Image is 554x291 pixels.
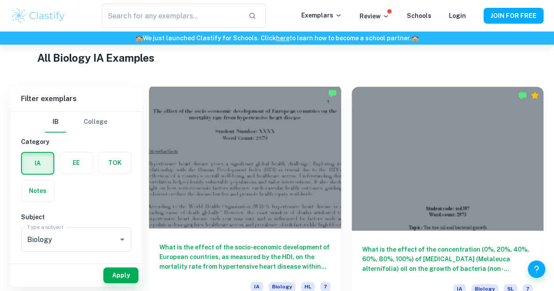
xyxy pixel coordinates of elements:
[60,152,92,173] button: EE
[483,8,543,24] button: JOIN FOR FREE
[102,4,242,28] input: Search for any exemplars...
[21,212,131,222] h6: Subject
[27,223,64,231] label: Type a subject
[116,233,128,245] button: Open
[362,245,533,273] h6: What is the effect of the concentration (0%, 20%, 40%, 60%, 80%, 100%) of [MEDICAL_DATA] (Melaleu...
[159,242,331,271] h6: What is the effect of the socio-economic development of European countries, as measured by the HD...
[45,112,107,133] div: Filter type choice
[276,35,289,42] a: here
[84,112,107,133] button: College
[407,12,431,19] a: Schools
[518,91,527,100] img: Marked
[135,35,143,42] span: 🏫
[99,152,131,173] button: TOK
[328,89,337,98] img: Marked
[528,260,545,278] button: Help and Feedback
[411,35,419,42] span: 🏫
[37,50,517,66] h1: All Biology IA Examples
[11,7,66,25] img: Clastify logo
[21,180,54,201] button: Notes
[2,33,552,43] h6: We just launched Clastify for Schools. Click to learn how to become a school partner.
[449,12,466,19] a: Login
[22,153,53,174] button: IA
[11,87,142,111] h6: Filter exemplars
[360,11,389,21] p: Review
[21,137,131,147] h6: Category
[301,11,342,20] p: Exemplars
[530,91,539,100] div: Premium
[45,112,66,133] button: IB
[103,267,138,283] button: Apply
